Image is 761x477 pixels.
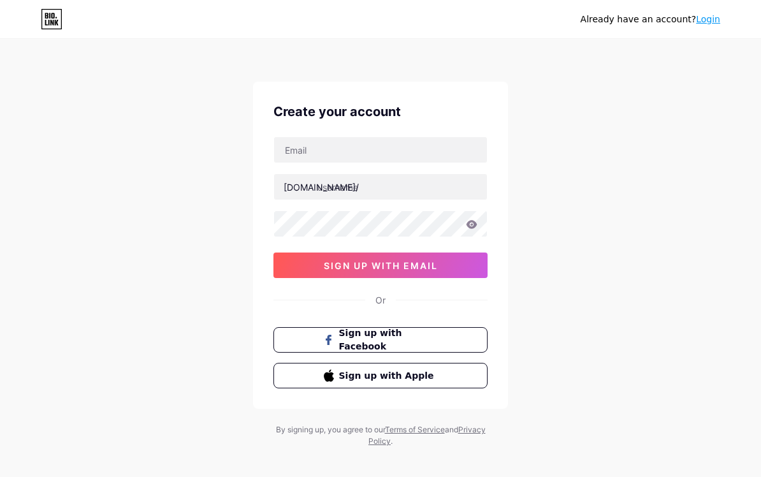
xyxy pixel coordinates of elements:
div: By signing up, you agree to our and . [272,424,489,447]
span: sign up with email [324,260,438,271]
input: username [274,174,487,200]
div: Already have an account? [581,13,720,26]
a: Terms of Service [385,425,445,434]
div: Or [375,293,386,307]
div: [DOMAIN_NAME]/ [284,180,359,194]
div: Create your account [273,102,488,121]
button: Sign up with Facebook [273,327,488,353]
span: Sign up with Apple [339,369,438,383]
input: Email [274,137,487,163]
button: sign up with email [273,253,488,278]
span: Sign up with Facebook [339,327,438,353]
a: Login [696,14,720,24]
button: Sign up with Apple [273,363,488,388]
